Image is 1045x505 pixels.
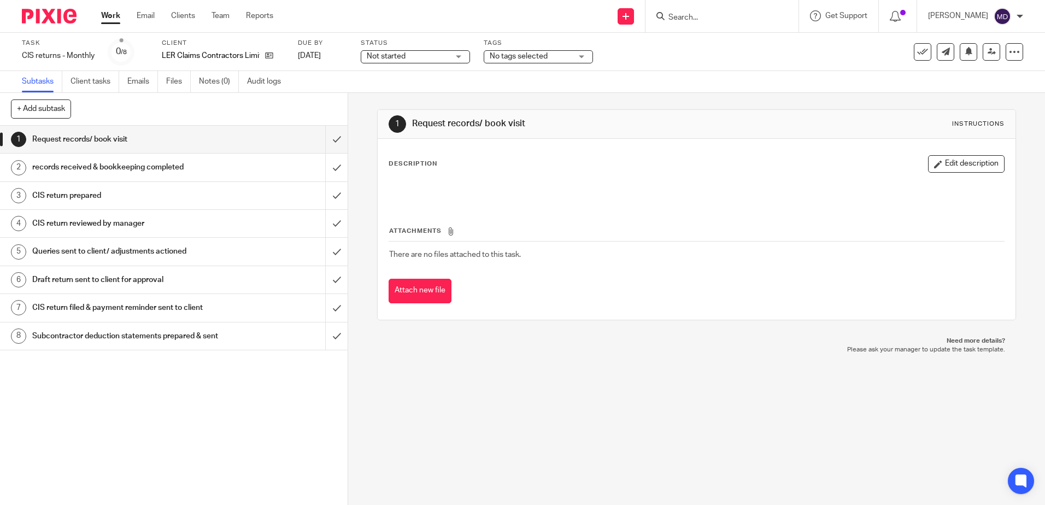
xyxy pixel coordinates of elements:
span: No tags selected [490,52,548,60]
label: Client [162,39,284,48]
div: CIS returns - Monthly [22,50,95,61]
button: Attach new file [389,279,451,303]
p: Description [389,160,437,168]
a: Client tasks [71,71,119,92]
div: 4 [11,216,26,231]
img: Pixie [22,9,77,24]
h1: CIS return filed & payment reminder sent to client [32,300,220,316]
a: Reports [246,10,273,21]
span: Attachments [389,228,442,234]
span: Get Support [825,12,867,20]
h1: Queries sent to client/ adjustments actioned [32,243,220,260]
label: Due by [298,39,347,48]
h1: Request records/ book visit [412,118,720,130]
span: [DATE] [298,52,321,60]
img: svg%3E [994,8,1011,25]
a: Files [166,71,191,92]
a: Work [101,10,120,21]
a: Subtasks [22,71,62,92]
a: Audit logs [247,71,289,92]
small: /8 [121,49,127,55]
p: Please ask your manager to update the task template. [388,345,1005,354]
div: 7 [11,300,26,315]
div: 8 [11,328,26,344]
input: Search [667,13,766,23]
div: 0 [116,45,127,58]
div: Instructions [952,120,1005,128]
span: There are no files attached to this task. [389,251,521,259]
h1: Draft return sent to client for approval [32,272,220,288]
div: 5 [11,244,26,260]
h1: CIS return reviewed by manager [32,215,220,232]
a: Email [137,10,155,21]
a: Emails [127,71,158,92]
h1: CIS return prepared [32,187,220,204]
p: [PERSON_NAME] [928,10,988,21]
h1: Request records/ book visit [32,131,220,148]
label: Status [361,39,470,48]
div: 6 [11,272,26,287]
div: 2 [11,160,26,175]
span: Not started [367,52,406,60]
a: Team [212,10,230,21]
a: Clients [171,10,195,21]
h1: Subcontractor deduction statements prepared & sent [32,328,220,344]
h1: records received & bookkeeping completed [32,159,220,175]
a: Notes (0) [199,71,239,92]
label: Tags [484,39,593,48]
p: Need more details? [388,337,1005,345]
div: 1 [11,132,26,147]
button: Edit description [928,155,1005,173]
p: LER Claims Contractors Limited [162,50,260,61]
label: Task [22,39,95,48]
div: 3 [11,188,26,203]
div: 1 [389,115,406,133]
button: + Add subtask [11,99,71,118]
